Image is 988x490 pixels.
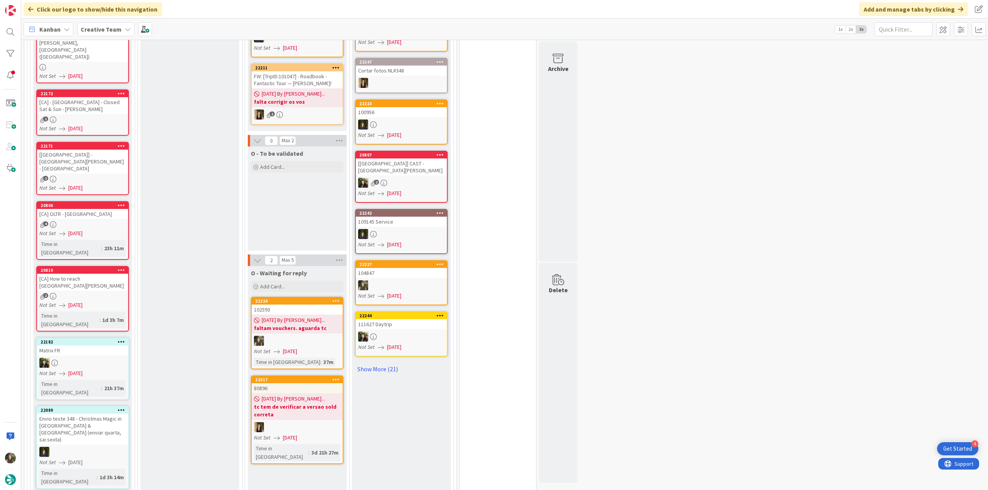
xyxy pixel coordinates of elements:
[36,89,129,136] a: 22172[CA] - [GEOGRAPHIC_DATA] - Closed Sat & Sun - [PERSON_NAME]Not Set[DATE]
[37,345,128,355] div: Matrix FR
[358,344,375,350] i: Not Set
[387,189,401,197] span: [DATE]
[36,406,129,489] a: 22089Envio teste 348 - Christmas Magic in [GEOGRAPHIC_DATA] & [GEOGRAPHIC_DATA] (enviar quarta, s...
[358,78,368,88] img: SP
[68,125,83,133] span: [DATE]
[102,384,126,392] div: 21h 37m
[355,260,448,305] a: 22227104847IGNot Set[DATE]
[356,152,447,158] div: 20807
[43,176,48,181] span: 2
[282,258,294,262] div: Max 5
[251,150,303,157] span: O - To be validated
[265,136,278,145] span: 0
[387,343,401,351] span: [DATE]
[252,64,343,88] div: 22211FW: [TripID:101047] - Roadbook - Fantastic Tour — [PERSON_NAME]!
[320,358,321,366] span: :
[356,229,447,239] div: MC
[36,30,129,83] a: [PERSON_NAME], [GEOGRAPHIC_DATA] ([GEOGRAPHIC_DATA])Not Set[DATE]
[37,267,128,274] div: 20810
[356,107,447,117] div: 100956
[283,434,297,442] span: [DATE]
[39,72,56,79] i: Not Set
[356,100,447,107] div: 22223
[98,473,126,482] div: 1d 3h 14m
[310,448,340,457] div: 3d 21h 27m
[308,448,310,457] span: :
[356,312,447,329] div: 22244111627 Daytrip
[37,274,128,291] div: [CA] How to reach [GEOGRAPHIC_DATA][PERSON_NAME]
[251,64,343,125] a: 22211FW: [TripID:101047] - Roadbook - Fantastic Tour — [PERSON_NAME]![DATE] By [PERSON_NAME]...fa...
[43,221,48,226] span: 4
[99,316,100,324] span: :
[39,459,56,466] i: Not Set
[102,244,126,253] div: 23h 11m
[262,90,325,98] span: [DATE] By [PERSON_NAME]...
[254,348,271,355] i: Not Set
[356,210,447,217] div: 22242
[356,319,447,329] div: 111627 Daytrip
[251,297,343,369] a: 22224102593[DATE] By [PERSON_NAME]...faltam vouchers. aguarda tcIGNot Set[DATE]Time in [GEOGRAPHI...
[358,131,375,138] i: Not Set
[37,97,128,114] div: [CA] - [GEOGRAPHIC_DATA] - Closed Sat & Sun - [PERSON_NAME]
[971,440,978,447] div: 4
[355,312,448,357] a: 22244111627 DaytripBCNot Set[DATE]
[68,301,83,309] span: [DATE]
[255,65,343,71] div: 22211
[37,447,128,457] div: MC
[37,338,128,345] div: 22182
[254,336,264,346] img: IG
[37,31,128,62] div: [PERSON_NAME], [GEOGRAPHIC_DATA] ([GEOGRAPHIC_DATA])
[252,422,343,432] div: SP
[356,59,447,76] div: 22247Cortar fotos NL#348
[356,59,447,66] div: 22247
[41,407,128,413] div: 22089
[254,422,264,432] img: SP
[43,293,48,298] span: 2
[39,380,101,397] div: Time in [GEOGRAPHIC_DATA]
[68,184,83,192] span: [DATE]
[37,202,128,219] div: 20806[CA] OLTR - [GEOGRAPHIC_DATA]
[39,370,56,377] i: Not Set
[254,434,271,441] i: Not Set
[549,285,568,295] div: Delete
[355,151,448,203] a: 20807[[GEOGRAPHIC_DATA]] CAST - [GEOGRAPHIC_DATA][PERSON_NAME]BCNot Set[DATE]
[251,269,307,277] span: O - Waiting for reply
[43,116,48,121] span: 1
[39,125,56,132] i: Not Set
[356,280,447,290] div: IG
[252,376,343,383] div: 22017
[252,298,343,305] div: 22224
[41,268,128,273] div: 20810
[37,209,128,219] div: [CA] OLTR - [GEOGRAPHIC_DATA]
[100,316,126,324] div: 1d 3h 7m
[356,261,447,268] div: 22227
[254,109,264,120] img: SP
[387,38,401,46] span: [DATE]
[39,301,56,308] i: Not Set
[282,139,294,143] div: Max 2
[387,131,401,139] span: [DATE]
[356,120,447,130] div: MC
[356,210,447,227] div: 22242109145 Service
[359,152,447,158] div: 20807
[387,241,401,249] span: [DATE]
[255,377,343,382] div: 22017
[5,453,16,463] img: IG
[283,347,297,355] span: [DATE]
[254,324,340,332] b: faltam vouchers. aguarda tc
[359,59,447,65] div: 22247
[37,38,128,62] div: [PERSON_NAME], [GEOGRAPHIC_DATA] ([GEOGRAPHIC_DATA])
[356,268,447,278] div: 104847
[356,312,447,319] div: 22244
[39,469,96,486] div: Time in [GEOGRAPHIC_DATA]
[359,262,447,267] div: 22227
[355,58,448,93] a: 22247Cortar fotos NL#348SP
[359,313,447,318] div: 22244
[356,152,447,175] div: 20807[[GEOGRAPHIC_DATA]] CAST - [GEOGRAPHIC_DATA][PERSON_NAME]
[68,229,83,237] span: [DATE]
[283,44,297,52] span: [DATE]
[355,363,448,375] a: Show More (21)
[260,283,285,290] span: Add Card...
[36,338,129,400] a: 22182Matrix FRBCNot Set[DATE]Time in [GEOGRAPHIC_DATA]:21h 37m
[358,332,368,342] img: BC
